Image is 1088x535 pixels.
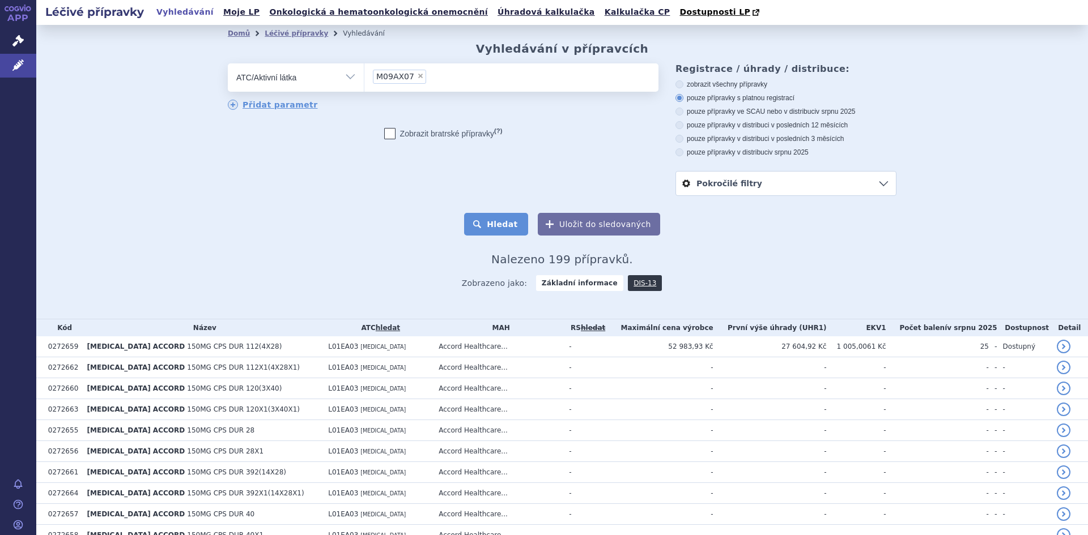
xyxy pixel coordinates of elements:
span: [MEDICAL_DATA] [360,490,406,497]
th: Název [82,319,323,336]
td: - [989,441,997,462]
td: 0272661 [42,462,82,483]
li: Vyhledávání [343,25,399,42]
span: 150MG CPS DUR 120X1(3X40X1) [187,405,300,413]
span: 150MG CPS DUR 28 [187,426,254,434]
span: × [417,72,424,79]
a: Domů [228,29,250,37]
td: - [713,399,827,420]
button: Uložit do sledovaných [538,213,660,236]
td: - [713,357,827,378]
td: - [607,504,713,525]
td: - [827,462,886,483]
span: 150MG CPS DUR 112X1(4X28X1) [187,363,300,371]
td: 0272659 [42,336,82,357]
td: - [607,462,713,483]
td: - [713,441,827,462]
td: - [997,378,1051,399]
td: - [997,504,1051,525]
span: 150MG CPS DUR 112(4X28) [187,343,282,350]
th: Dostupnost [997,319,1051,336]
span: L01EA03 [328,426,358,434]
td: Accord Healthcare... [433,420,563,441]
td: - [886,441,989,462]
td: - [607,357,713,378]
span: 150MG CPS DUR 28X1 [187,447,263,455]
td: - [827,504,886,525]
td: - [563,483,607,504]
td: - [886,483,989,504]
a: detail [1057,340,1070,353]
span: NUSINERSEN [376,72,414,80]
span: L01EA03 [328,510,358,518]
a: detail [1057,382,1070,395]
td: - [989,399,997,420]
td: - [989,420,997,441]
td: - [607,483,713,504]
td: Accord Healthcare... [433,483,563,504]
button: Hledat [464,213,528,236]
td: - [563,462,607,483]
h2: Vyhledávání v přípravcích [476,42,649,55]
span: 150MG CPS DUR 120(3X40) [187,384,282,392]
td: - [827,483,886,504]
span: [MEDICAL_DATA] ACCORD [87,363,185,371]
span: Dostupnosti LP [679,7,750,16]
abbr: (?) [494,127,502,135]
td: - [563,399,607,420]
td: - [886,504,989,525]
td: - [827,441,886,462]
td: - [997,462,1051,483]
td: - [886,378,989,399]
span: L01EA03 [328,447,358,455]
span: v srpnu 2025 [769,148,808,156]
td: - [563,420,607,441]
td: 0272662 [42,357,82,378]
span: [MEDICAL_DATA] [360,511,406,517]
td: - [997,441,1051,462]
a: Kalkulačka CP [601,5,674,20]
a: Úhradová kalkulačka [494,5,598,20]
td: 25 [886,336,989,357]
td: - [607,441,713,462]
span: L01EA03 [328,343,358,350]
a: vyhledávání neobsahuje žádnou platnou referenční skupinu [581,324,605,332]
span: [MEDICAL_DATA] [360,386,406,392]
a: Pokročilé filtry [676,172,896,195]
a: Onkologická a hematoonkologická onemocnění [266,5,491,20]
th: Maximální cena výrobce [607,319,713,336]
td: Accord Healthcare... [433,504,563,525]
label: Zobrazit bratrské přípravky [384,128,503,139]
span: [MEDICAL_DATA] [360,365,406,371]
th: EKV1 [827,319,886,336]
th: Kód [42,319,82,336]
span: L01EA03 [328,468,358,476]
a: detail [1057,465,1070,479]
td: - [827,420,886,441]
span: v srpnu 2025 [816,108,855,115]
td: 52 983,93 Kč [607,336,713,357]
th: MAH [433,319,563,336]
span: [MEDICAL_DATA] ACCORD [87,343,185,350]
td: Accord Healthcare... [433,336,563,357]
label: pouze přípravky v distribuci [675,148,896,157]
a: detail [1057,423,1070,437]
span: L01EA03 [328,489,358,497]
td: - [607,378,713,399]
td: - [713,462,827,483]
td: - [563,357,607,378]
del: hledat [581,324,605,332]
span: [MEDICAL_DATA] ACCORD [87,510,185,518]
label: pouze přípravky s platnou registrací [675,93,896,102]
td: - [997,483,1051,504]
td: Accord Healthcare... [433,399,563,420]
td: - [886,462,989,483]
span: L01EA03 [328,384,358,392]
span: L01EA03 [328,405,358,413]
a: Vyhledávání [153,5,217,20]
td: - [827,378,886,399]
span: v srpnu 2025 [947,324,997,332]
th: RS [563,319,607,336]
td: - [997,357,1051,378]
td: Accord Healthcare... [433,462,563,483]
